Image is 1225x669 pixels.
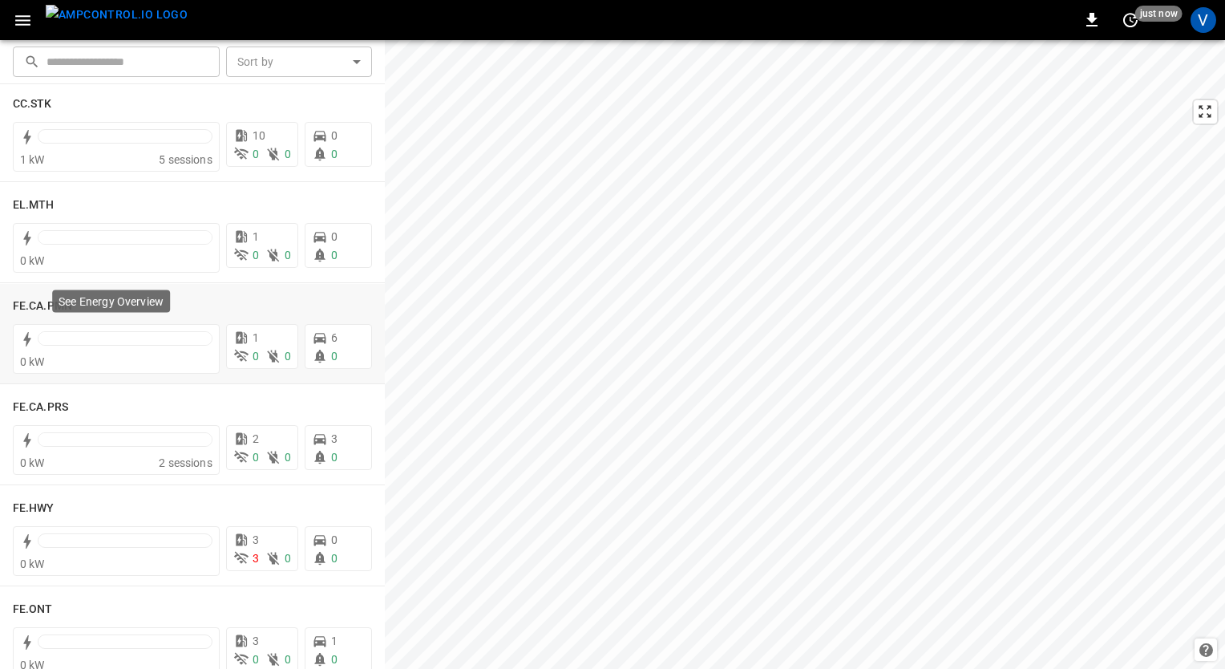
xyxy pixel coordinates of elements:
span: 3 [331,432,338,445]
span: 0 [285,249,291,262]
h6: EL.MTH [13,197,55,214]
h6: FE.CA.PRS [13,399,68,416]
span: 3 [253,533,259,546]
span: 0 [253,148,259,160]
canvas: Map [385,40,1225,669]
span: 0 [331,230,338,243]
button: set refresh interval [1118,7,1143,33]
span: 0 kW [20,355,45,368]
span: 0 [331,533,338,546]
span: 0 [253,653,259,666]
span: 1 kW [20,153,45,166]
span: 0 [285,552,291,565]
span: 0 [285,653,291,666]
span: 0 kW [20,254,45,267]
h6: CC.STK [13,95,52,113]
img: ampcontrol.io logo [46,5,188,25]
span: 0 [253,350,259,363]
p: See Energy Overview [59,294,164,310]
span: 0 [285,451,291,464]
span: 0 kW [20,557,45,570]
span: 1 [253,230,259,243]
span: 0 [331,552,338,565]
span: 0 [331,148,338,160]
span: 0 [331,249,338,262]
h6: FE.HWY [13,500,55,517]
span: 0 [331,129,338,142]
h6: FE.CA.PMN [13,298,72,315]
span: 3 [253,635,259,647]
span: 1 [331,635,338,647]
h6: FE.ONT [13,601,53,618]
div: profile-icon [1191,7,1216,33]
span: just now [1135,6,1183,22]
span: 0 [331,350,338,363]
span: 0 [285,148,291,160]
span: 1 [253,331,259,344]
span: 6 [331,331,338,344]
span: 0 [331,451,338,464]
span: 0 [253,451,259,464]
span: 0 [331,653,338,666]
span: 0 kW [20,456,45,469]
span: 0 [285,350,291,363]
span: 5 sessions [159,153,212,166]
span: 3 [253,552,259,565]
span: 2 sessions [159,456,212,469]
span: 10 [253,129,265,142]
span: 0 [253,249,259,262]
span: 2 [253,432,259,445]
